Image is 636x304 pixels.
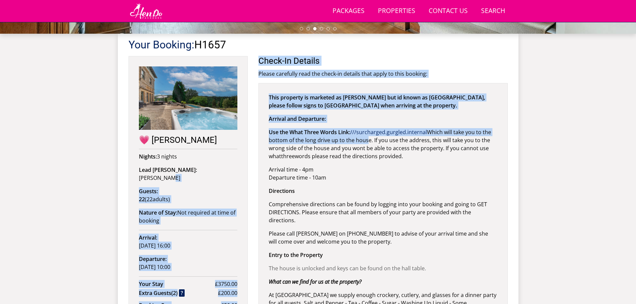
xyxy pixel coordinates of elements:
h1: H1657 [129,39,508,51]
strong: Use the What Three Words Link: [269,128,350,136]
p: 3 nights [139,153,237,161]
p: Not required at time of booking [139,209,237,225]
strong: Arrival: [139,234,157,241]
img: An image of '💗 KENNARD HALL' [139,66,237,130]
span: 200.00 [221,289,237,297]
span: £ [218,289,237,297]
a: 💗 [PERSON_NAME] [139,66,237,144]
span: 22 [147,196,153,203]
a: Your Booking: [129,38,194,51]
p: Which will take you to the bottom of the long drive up to the house. If you use the address, this... [269,128,497,160]
p: [DATE] 10:00 [139,255,237,271]
strong: Extra Guest ( ) [139,289,185,297]
strong: 22 [139,196,145,203]
a: Contact Us [426,4,470,19]
span: 2 [173,289,176,297]
strong: Your Stay [139,280,215,288]
strong: Lead [PERSON_NAME]: [139,166,197,174]
h2: 💗 [PERSON_NAME] [139,135,237,144]
font: The house is unlocked and keys can be found on the hall table. [269,265,426,272]
strong: Entry to the Property [269,251,323,259]
span: s [166,196,168,203]
img: Hen Do Packages [129,3,164,19]
strong: Arrival and Departure: [269,115,326,122]
span: adult [147,196,168,203]
p: Arrival time - 4pm Departure time - 10am [269,166,497,182]
a: Packages [330,4,367,19]
p: Comprehensive directions can be found by logging into your booking and going to GET DIRECTIONS. P... [269,200,497,224]
p: [DATE] 16:00 [139,234,237,250]
h2: Check-In Details [258,56,508,65]
i: What can we find for us at the property? [269,278,362,285]
span: s [169,289,171,297]
p: Please carefully read the check-in details that apply to this booking: [258,70,508,78]
span: £ [215,280,237,288]
strong: Directions [269,187,295,195]
p: Please call [PERSON_NAME] on [PHONE_NUMBER] to advise of your arrival time and she will come over... [269,230,497,246]
strong: Nights: [139,153,157,160]
a: Properties [375,4,418,19]
span: [PERSON_NAME] [139,174,180,182]
a: ///surcharged.gurgled.internal [350,128,427,136]
strong: Nature of Stay: [139,209,177,216]
strong: Guests: [139,188,158,195]
a: Search [478,4,508,19]
span: 3750.00 [218,280,237,288]
span: ( ) [139,196,170,203]
strong: Departure: [139,255,167,263]
strong: This property is marketed as [PERSON_NAME] but id known as [GEOGRAPHIC_DATA], please follow signs... [269,94,485,109]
